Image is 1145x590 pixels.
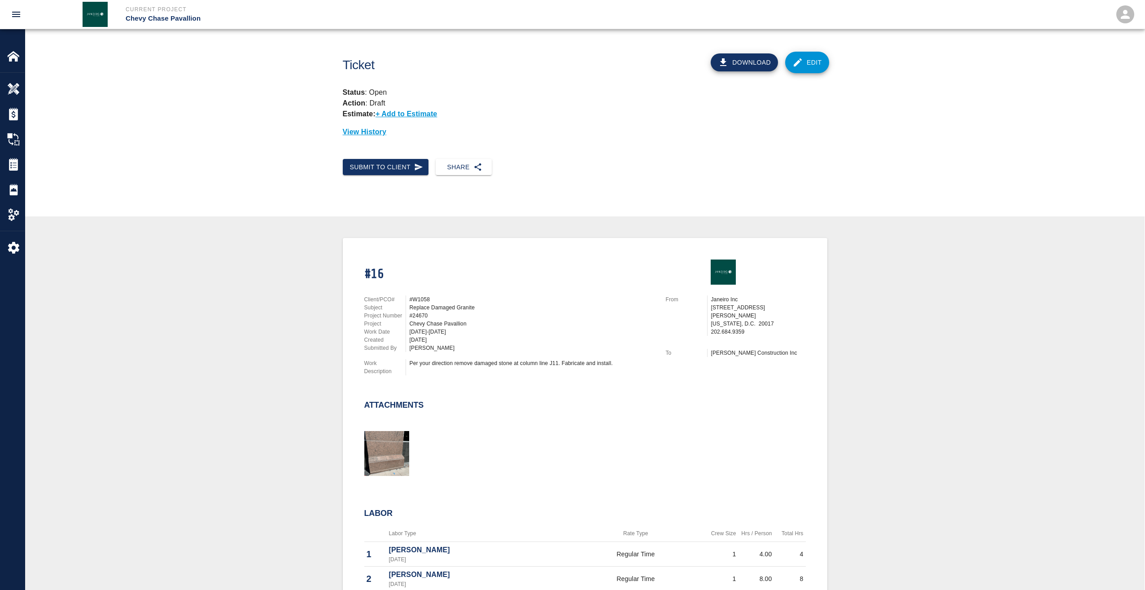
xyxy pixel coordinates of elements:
div: #W1058 [410,295,655,304]
p: : Draft [343,99,385,107]
p: Janeiro Inc [711,295,806,304]
p: Created [364,336,406,344]
h1: Ticket [343,58,622,73]
p: + Add to Estimate [376,110,437,118]
th: Crew Size [707,525,739,542]
div: [DATE]-[DATE] [410,328,655,336]
p: Submitted By [364,344,406,352]
img: Janeiro Inc [711,260,736,285]
p: Chevy Chase Pavallion [126,13,621,24]
button: open drawer [5,4,27,25]
p: Work Description [364,359,406,375]
p: Project [364,320,406,328]
p: [DATE] [389,555,563,564]
th: Total Hrs [774,525,806,542]
p: View History [343,127,827,137]
strong: Status [343,88,365,96]
th: Labor Type [387,525,565,542]
div: [DATE] [410,336,655,344]
h2: Labor [364,509,806,519]
img: Janeiro Inc [83,2,108,27]
p: 202.684.9359 [711,328,806,336]
p: Subject [364,304,406,312]
td: Regular Time [564,542,707,567]
div: Replace Damaged Granite [410,304,655,312]
p: [PERSON_NAME] Construction Inc [711,349,806,357]
td: 4 [774,542,806,567]
p: [PERSON_NAME] [389,545,563,555]
p: 2 [367,572,385,586]
p: Current Project [126,5,621,13]
p: Work Date [364,328,406,336]
p: : Open [343,87,827,98]
button: Download [711,53,778,71]
h1: #16 [364,267,655,282]
img: thumbnail [364,431,409,476]
strong: Estimate: [343,110,376,118]
button: Share [436,159,492,176]
button: Submit to Client [343,159,429,176]
th: Rate Type [564,525,707,542]
div: [PERSON_NAME] [410,344,655,352]
p: To [666,349,707,357]
p: [PERSON_NAME] [389,569,563,580]
div: #24670 [410,312,655,320]
iframe: Chat Widget [996,493,1145,590]
td: 4.00 [739,542,774,567]
div: Chevy Chase Pavallion [410,320,655,328]
strong: Action [343,99,366,107]
td: 1 [707,542,739,567]
a: Edit [785,52,829,73]
p: [STREET_ADDRESS][PERSON_NAME] [US_STATE], D.C. 20017 [711,304,806,328]
p: [DATE] [389,580,563,588]
p: Project Number [364,312,406,320]
p: From [666,295,707,304]
p: Client/PCO# [364,295,406,304]
div: Per your direction remove damaged stone at column line J11. Fabricate and install. [410,359,655,367]
th: Hrs / Person [739,525,774,542]
h2: Attachments [364,401,424,410]
p: 1 [367,547,385,561]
